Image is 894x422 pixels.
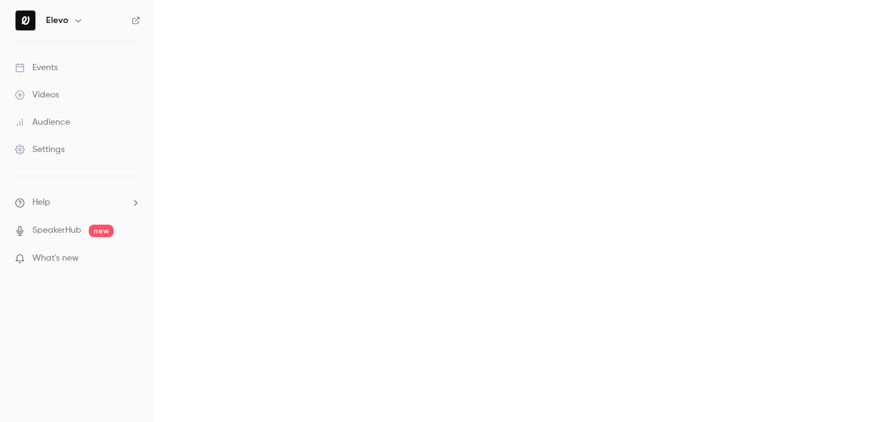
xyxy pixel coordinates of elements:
[32,224,81,237] a: SpeakerHub
[89,225,114,237] span: new
[15,196,140,209] li: help-dropdown-opener
[32,196,50,209] span: Help
[15,61,58,74] div: Events
[15,89,59,101] div: Videos
[16,11,35,30] img: Elevo
[46,14,68,27] h6: Elevo
[15,116,70,128] div: Audience
[15,143,65,156] div: Settings
[32,252,79,265] span: What's new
